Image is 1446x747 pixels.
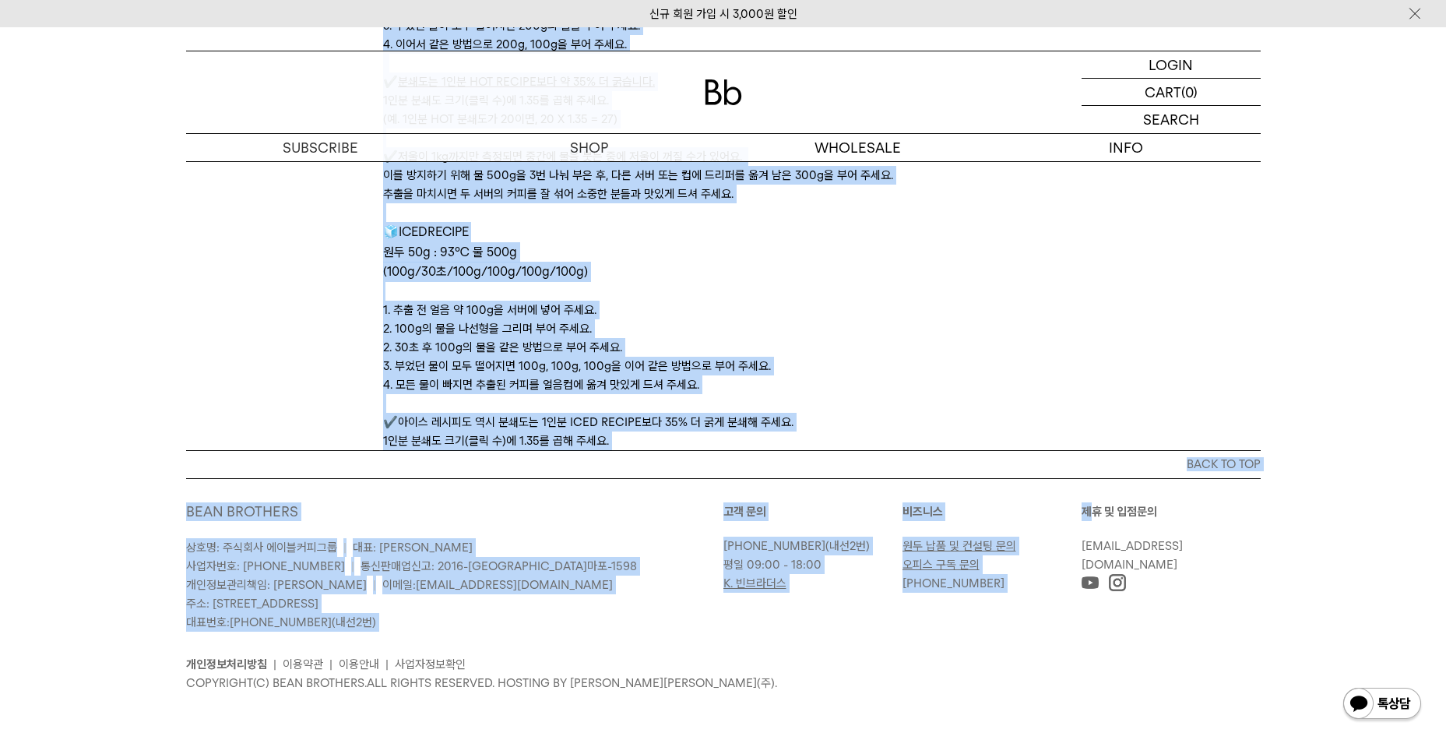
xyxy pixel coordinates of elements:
span: 대표: [PERSON_NAME] [353,541,473,555]
span: 🧊ICED [383,224,427,239]
a: [PHONE_NUMBER] [902,576,1004,590]
a: 원두 납품 및 컨설팅 문의 [902,539,1016,553]
p: 고객 문의 [723,502,902,521]
p: ✔️아이스 레시피도 역시 분쇄도는 1인분 ICED RECIPE보다 35% 더 굵게 분쇄해 주세요. [383,413,1063,432]
span: | [373,578,376,592]
u: 저울이 1kg까지만 측정되면 중간에 물을 붓는 중에 저울이 꺼질 수가 있어요. [398,150,742,164]
li: | [385,655,389,674]
a: SHOP [455,134,723,161]
p: 2. 30초 후 100g의 물을 같은 방법으로 부어 주세요. [383,338,1063,357]
a: BEAN BROTHERS [186,503,298,520]
a: LOGIN [1082,51,1261,79]
span: RECIPE [427,224,469,239]
p: 2. 100g의 물을 나선형을 그리며 부어 주세요. [383,319,1063,338]
a: [EMAIL_ADDRESS][DOMAIN_NAME] [416,578,613,592]
button: BACK TO TOP [186,450,1261,478]
span: 개인정보관리책임: [PERSON_NAME] [186,578,367,592]
a: 신규 회원 가입 시 3,000원 할인 [649,7,797,21]
p: COPYRIGHT(C) BEAN BROTHERS. ALL RIGHTS RESERVED. HOSTING BY [PERSON_NAME][PERSON_NAME](주). [186,674,1261,692]
p: 평일 09:00 - 18:00 [723,555,895,574]
p: LOGIN [1149,51,1193,78]
p: 1. 추출 전 얼음 약 100g을 서버에 넣어 주세요. [383,301,1063,319]
p: 추출을 마치시면 두 서버의 커피를 잘 섞어 소중한 분들과 맛있게 드셔 주세요. [383,185,1063,203]
p: 3. 부었던 물이 모두 떨어지면 100g, 100g, 100g을 이어 같은 방법으로 부어 주세요. [383,357,1063,375]
a: 이용약관 [283,657,323,671]
a: K. 빈브라더스 [723,576,786,590]
span: (100g/30초/100g/100g/100g/100g) [383,264,588,279]
p: CART [1145,79,1181,105]
p: INFO [992,134,1261,161]
p: 1인분 분쇄도 크기(클릭 수)에 1.35를 곱해 주세요. [383,432,1063,450]
span: 주소: [STREET_ADDRESS] [186,597,318,611]
a: 오피스 구독 문의 [902,558,980,572]
span: 이메일: [382,578,613,592]
span: 통신판매업신고: 2016-[GEOGRAPHIC_DATA]마포-1598 [361,559,637,573]
span: | [343,541,347,555]
span: | [351,559,354,573]
p: 이를 방지하기 위해 물 500g을 3번 나눠 부은 후, 다른 서버 또는 컵에 드리퍼를 옮겨 남은 300g을 부어 주세요. [383,166,1063,185]
p: WHOLESALE [723,134,992,161]
img: 카카오톡 채널 1:1 채팅 버튼 [1342,686,1423,724]
a: CART (0) [1082,79,1261,106]
p: 제휴 및 입점문의 [1082,502,1261,521]
a: SUBSCRIBE [186,134,455,161]
span: 사업자번호: [PHONE_NUMBER] [186,559,345,573]
img: 로고 [705,79,742,105]
p: (0) [1181,79,1198,105]
li: | [273,655,276,674]
li: | [329,655,332,674]
a: [EMAIL_ADDRESS][DOMAIN_NAME] [1082,539,1183,572]
a: 이용안내 [339,657,379,671]
p: 비즈니스 [902,502,1082,521]
a: 사업자정보확인 [395,657,466,671]
a: [PHONE_NUMBER] [723,539,825,553]
span: 상호명: 주식회사 에이블커피그룹 [186,541,337,555]
a: [PHONE_NUMBER] [230,615,332,629]
span: 원두 50g : 93℃ 물 500g [383,245,517,259]
p: (내선2번) [723,537,895,555]
span: 대표번호: (내선2번) [186,615,376,629]
a: 개인정보처리방침 [186,657,267,671]
p: 4. 모든 물이 빠지면 추출된 커피를 얼음컵에 옮겨 맛있게 드셔 주세요. [383,375,1063,394]
p: SEARCH [1143,106,1199,133]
